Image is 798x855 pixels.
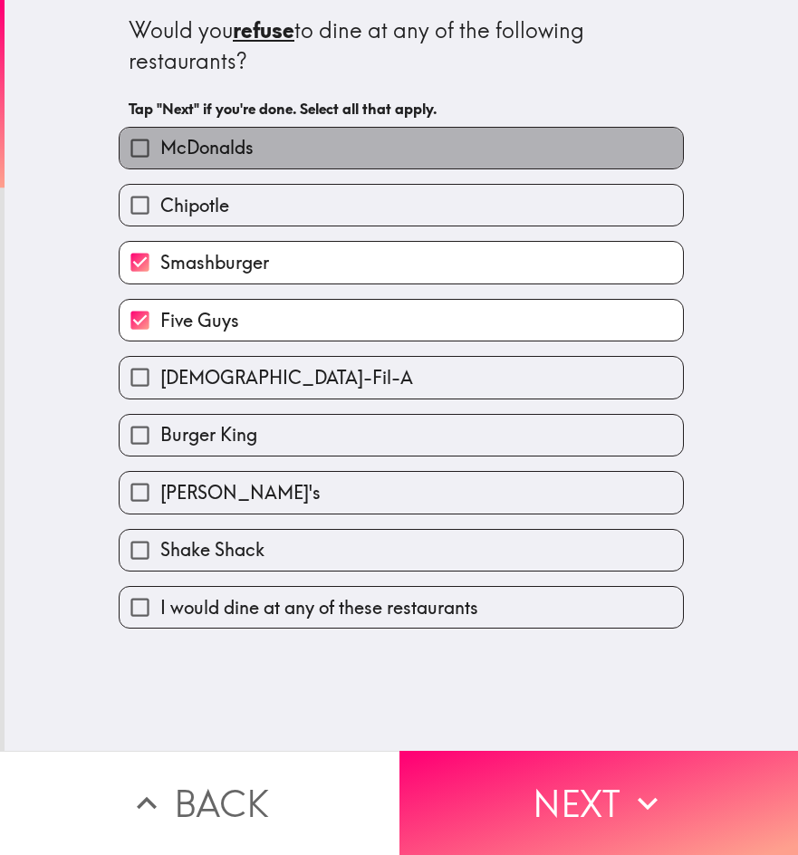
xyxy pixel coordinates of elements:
[233,16,294,43] u: refuse
[129,15,674,76] div: Would you to dine at any of the following restaurants?
[120,530,683,571] button: Shake Shack
[160,480,321,505] span: [PERSON_NAME]'s
[129,99,674,119] h6: Tap "Next" if you're done. Select all that apply.
[160,537,264,562] span: Shake Shack
[160,135,254,160] span: McDonalds
[120,472,683,513] button: [PERSON_NAME]'s
[160,422,257,447] span: Burger King
[120,185,683,226] button: Chipotle
[120,300,683,341] button: Five Guys
[160,193,229,218] span: Chipotle
[160,365,413,390] span: [DEMOGRAPHIC_DATA]-Fil-A
[120,587,683,628] button: I would dine at any of these restaurants
[120,357,683,398] button: [DEMOGRAPHIC_DATA]-Fil-A
[120,415,683,456] button: Burger King
[160,595,478,620] span: I would dine at any of these restaurants
[160,250,269,275] span: Smashburger
[120,242,683,283] button: Smashburger
[120,128,683,168] button: McDonalds
[160,308,239,333] span: Five Guys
